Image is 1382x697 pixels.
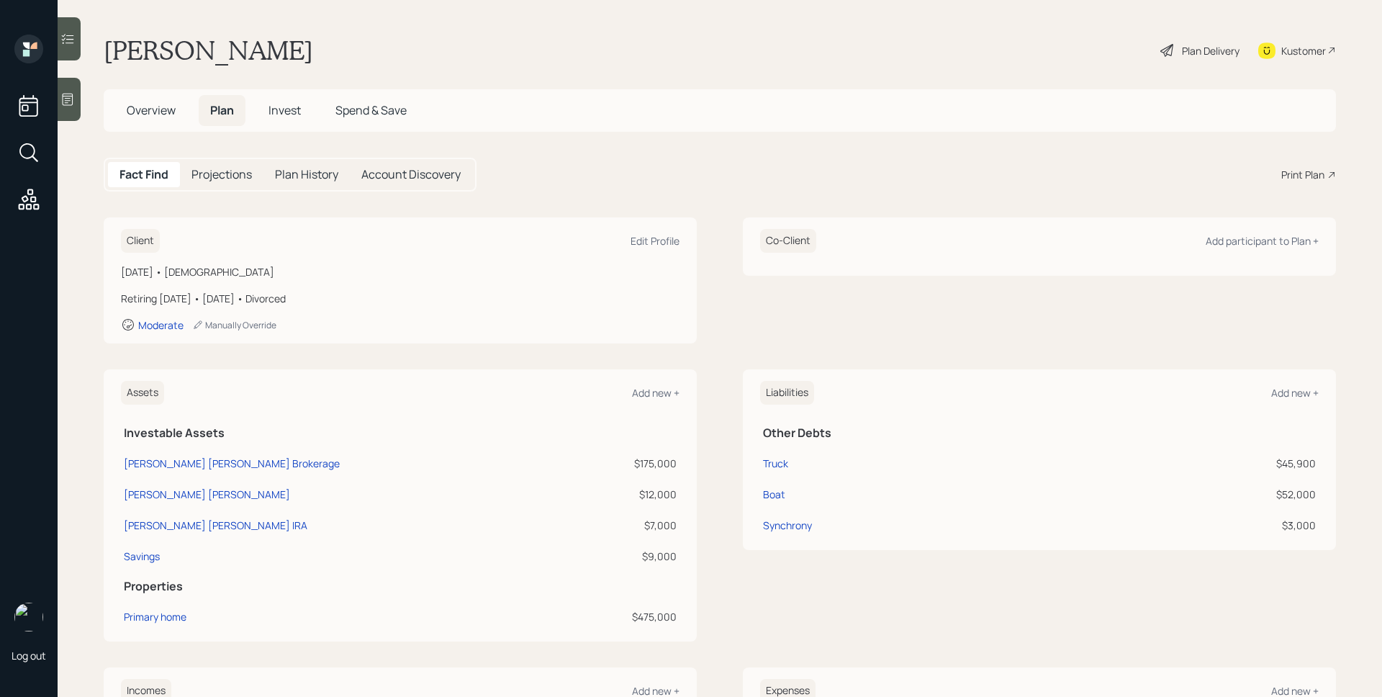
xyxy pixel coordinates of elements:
[124,426,677,440] h5: Investable Assets
[12,649,46,662] div: Log out
[210,102,234,118] span: Plan
[14,603,43,631] img: james-distasi-headshot.png
[631,234,679,248] div: Edit Profile
[138,318,184,332] div: Moderate
[1068,518,1316,533] div: $3,000
[124,609,186,624] div: Primary home
[361,168,461,181] h5: Account Discovery
[268,102,301,118] span: Invest
[1281,43,1326,58] div: Kustomer
[763,426,1316,440] h5: Other Debts
[335,102,407,118] span: Spend & Save
[760,381,814,405] h6: Liabilities
[579,518,677,533] div: $7,000
[121,381,164,405] h6: Assets
[124,518,307,533] div: [PERSON_NAME] [PERSON_NAME] IRA
[124,456,340,471] div: [PERSON_NAME] [PERSON_NAME] Brokerage
[579,609,677,624] div: $475,000
[121,291,679,306] div: Retiring [DATE] • [DATE] • Divorced
[763,456,788,471] div: Truck
[104,35,313,66] h1: [PERSON_NAME]
[121,229,160,253] h6: Client
[579,487,677,502] div: $12,000
[579,549,677,564] div: $9,000
[632,386,679,400] div: Add new +
[1068,456,1316,471] div: $45,900
[119,168,168,181] h5: Fact Find
[124,487,290,502] div: [PERSON_NAME] [PERSON_NAME]
[760,229,816,253] h6: Co-Client
[124,549,160,564] div: Savings
[275,168,338,181] h5: Plan History
[121,264,679,279] div: [DATE] • [DEMOGRAPHIC_DATA]
[763,518,812,533] div: Synchrony
[1068,487,1316,502] div: $52,000
[1281,167,1324,182] div: Print Plan
[579,456,677,471] div: $175,000
[763,487,785,502] div: Boat
[127,102,176,118] span: Overview
[1271,386,1319,400] div: Add new +
[191,168,252,181] h5: Projections
[192,319,276,331] div: Manually Override
[1182,43,1239,58] div: Plan Delivery
[124,580,677,593] h5: Properties
[1206,234,1319,248] div: Add participant to Plan +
